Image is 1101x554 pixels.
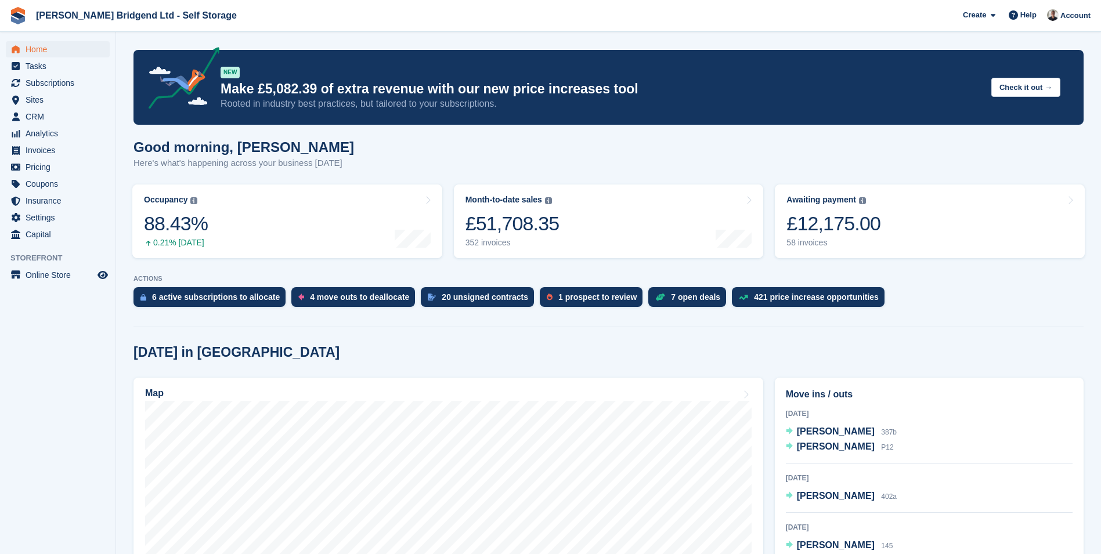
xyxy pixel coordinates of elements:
span: Settings [26,209,95,226]
div: 4 move outs to deallocate [310,292,409,302]
a: menu [6,142,110,158]
img: stora-icon-8386f47178a22dfd0bd8f6a31ec36ba5ce8667c1dd55bd0f319d3a0aa187defe.svg [9,7,27,24]
div: 0.21% [DATE] [144,238,208,248]
div: 58 invoices [786,238,880,248]
div: [DATE] [786,522,1073,533]
span: [PERSON_NAME] [797,426,875,436]
a: Month-to-date sales £51,708.35 352 invoices [454,184,764,258]
h2: Move ins / outs [786,388,1073,401]
span: P12 [881,443,893,451]
a: menu [6,125,110,142]
span: Online Store [26,267,95,283]
div: Month-to-date sales [465,195,542,205]
div: 1 prospect to review [558,292,637,302]
a: 4 move outs to deallocate [291,287,421,313]
a: menu [6,267,110,283]
div: 6 active subscriptions to allocate [152,292,280,302]
img: Rhys Jones [1047,9,1059,21]
span: Insurance [26,193,95,209]
span: Home [26,41,95,57]
h1: Good morning, [PERSON_NAME] [133,139,354,155]
span: Tasks [26,58,95,74]
img: price_increase_opportunities-93ffe204e8149a01c8c9dc8f82e8f89637d9d84a8eef4429ea346261dce0b2c0.svg [739,295,748,300]
img: contract_signature_icon-13c848040528278c33f63329250d36e43548de30e8caae1d1a13099fd9432cc5.svg [428,294,436,300]
a: 6 active subscriptions to allocate [133,287,291,313]
span: Capital [26,226,95,242]
div: [DATE] [786,473,1073,483]
img: deal-1b604bf984904fb50ccaf53a9ad4b4a5d6e5aea283cecdc64d6e3604feb123c2.svg [655,293,665,301]
p: Here's what's happening across your business [DATE] [133,157,354,170]
div: 352 invoices [465,238,559,248]
img: active_subscription_to_allocate_icon-d502201f5373d7db506a760aba3b589e785aa758c864c3986d89f69b8ff3... [140,294,146,301]
a: Preview store [96,268,110,282]
div: [DATE] [786,408,1073,419]
span: [PERSON_NAME] [797,491,875,501]
p: ACTIONS [133,275,1084,283]
a: 421 price increase opportunities [732,287,890,313]
div: NEW [221,67,240,78]
a: [PERSON_NAME] 145 [786,538,893,553]
a: 1 prospect to review [540,287,648,313]
div: Occupancy [144,195,187,205]
span: Invoices [26,142,95,158]
span: Sites [26,92,95,108]
span: 145 [881,542,893,550]
img: prospect-51fa495bee0391a8d652442698ab0144808aea92771e9ea1ae160a38d050c398.svg [547,294,553,300]
span: Create [963,9,986,21]
div: £12,175.00 [786,212,880,236]
span: Subscriptions [26,75,95,91]
a: menu [6,58,110,74]
span: Help [1020,9,1037,21]
img: icon-info-grey-7440780725fd019a000dd9b08b2336e03edf1995a4989e88bcd33f0948082b44.svg [190,197,197,204]
span: Account [1060,10,1091,21]
div: £51,708.35 [465,212,559,236]
a: Awaiting payment £12,175.00 58 invoices [775,184,1085,258]
a: menu [6,92,110,108]
img: icon-info-grey-7440780725fd019a000dd9b08b2336e03edf1995a4989e88bcd33f0948082b44.svg [859,197,866,204]
a: menu [6,209,110,226]
p: Rooted in industry best practices, but tailored to your subscriptions. [221,97,982,110]
img: move_outs_to_deallocate_icon-f764333ba52eb49d3ac5e1228854f67142a1ed5810a6f6cc68b1a99e826820c5.svg [298,294,304,300]
p: Make £5,082.39 of extra revenue with our new price increases tool [221,81,982,97]
span: 402a [881,493,897,501]
a: 7 open deals [648,287,732,313]
span: Pricing [26,159,95,175]
a: 20 unsigned contracts [421,287,540,313]
img: price-adjustments-announcement-icon-8257ccfd72463d97f412b2fc003d46551f7dbcb40ab6d574587a9cd5c0d94... [139,47,220,113]
a: menu [6,41,110,57]
a: Occupancy 88.43% 0.21% [DATE] [132,184,442,258]
span: CRM [26,108,95,125]
span: Storefront [10,252,115,264]
button: Check it out → [991,78,1060,97]
div: 421 price increase opportunities [754,292,879,302]
a: menu [6,176,110,192]
span: Coupons [26,176,95,192]
div: 88.43% [144,212,208,236]
img: icon-info-grey-7440780725fd019a000dd9b08b2336e03edf1995a4989e88bcd33f0948082b44.svg [545,197,552,204]
a: [PERSON_NAME] Bridgend Ltd - Self Storage [31,6,241,25]
h2: [DATE] in [GEOGRAPHIC_DATA] [133,345,340,360]
a: [PERSON_NAME] P12 [786,440,894,455]
div: 20 unsigned contracts [442,292,528,302]
span: Analytics [26,125,95,142]
span: [PERSON_NAME] [797,441,875,451]
a: [PERSON_NAME] 387b [786,425,897,440]
a: menu [6,193,110,209]
a: [PERSON_NAME] 402a [786,489,897,504]
a: menu [6,108,110,125]
div: Awaiting payment [786,195,856,205]
h2: Map [145,388,164,399]
a: menu [6,75,110,91]
a: menu [6,226,110,242]
div: 7 open deals [671,292,720,302]
span: [PERSON_NAME] [797,540,875,550]
span: 387b [881,428,897,436]
a: menu [6,159,110,175]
